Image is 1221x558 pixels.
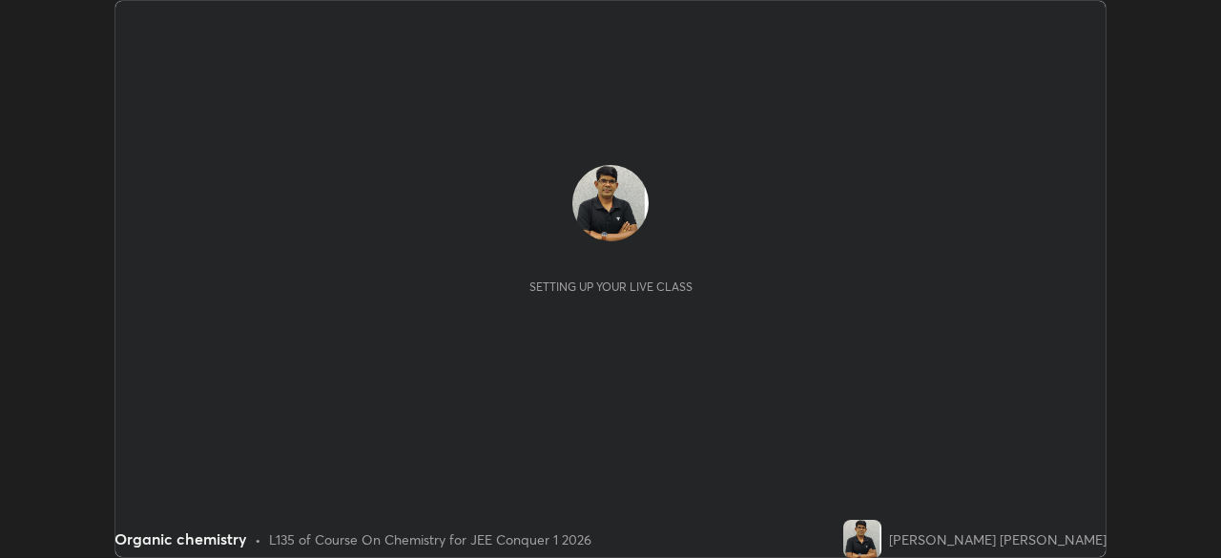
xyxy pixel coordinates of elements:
[529,279,693,294] div: Setting up your live class
[255,529,261,549] div: •
[114,527,247,550] div: Organic chemistry
[843,520,881,558] img: 92fd1ea14f5f4a1785496d022c14c22f.png
[269,529,591,549] div: L135 of Course On Chemistry for JEE Conquer 1 2026
[572,165,649,241] img: 92fd1ea14f5f4a1785496d022c14c22f.png
[889,529,1107,549] div: [PERSON_NAME] [PERSON_NAME]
